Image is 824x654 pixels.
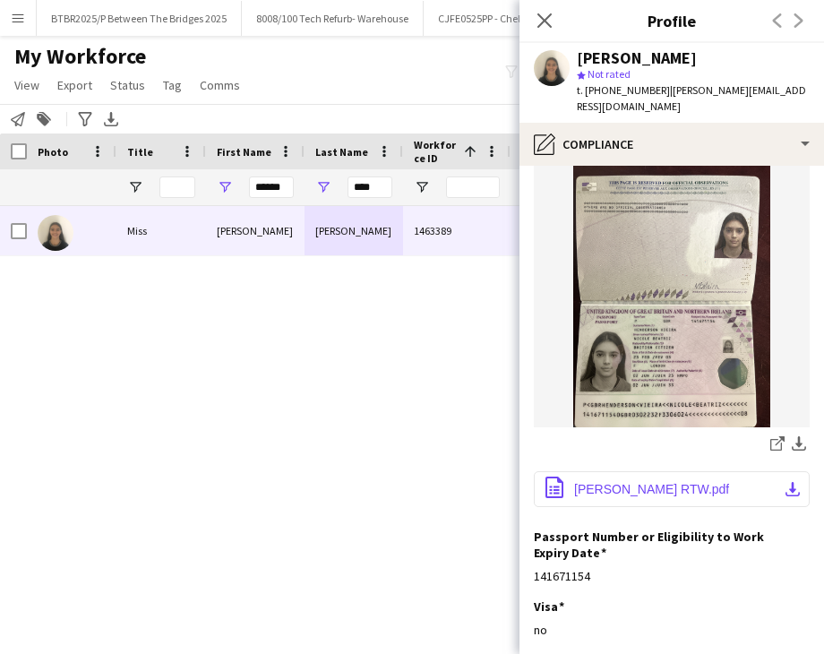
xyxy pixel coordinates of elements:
[315,145,368,159] span: Last Name
[38,215,73,251] img: Nicole Vieira
[217,179,233,195] button: Open Filter Menu
[414,179,430,195] button: Open Filter Menu
[7,73,47,97] a: View
[14,77,39,93] span: View
[534,529,795,561] h3: Passport Number or Eligibility to Work Expiry Date
[348,176,392,198] input: Last Name Filter Input
[534,165,810,427] img: image.jpg
[200,77,240,93] span: Comms
[305,206,403,255] div: [PERSON_NAME]
[103,73,152,97] a: Status
[74,108,96,130] app-action-btn: Advanced filters
[116,206,206,255] div: Miss
[110,77,145,93] span: Status
[446,176,500,198] input: Workforce ID Filter Input
[217,145,271,159] span: First Name
[100,108,122,130] app-action-btn: Export XLSX
[242,1,424,36] button: 8008/100 Tech Refurb- Warehouse
[577,83,670,97] span: t. [PHONE_NUMBER]
[127,179,143,195] button: Open Filter Menu
[159,176,195,198] input: Title Filter Input
[534,622,810,638] div: no
[38,145,68,159] span: Photo
[577,50,697,66] div: [PERSON_NAME]
[534,471,810,507] button: [PERSON_NAME] RTW.pdf
[574,482,729,496] span: [PERSON_NAME] RTW.pdf
[193,73,247,97] a: Comms
[403,206,511,255] div: 1463389
[315,179,331,195] button: Open Filter Menu
[14,43,146,70] span: My Workforce
[577,83,806,113] span: | [PERSON_NAME][EMAIL_ADDRESS][DOMAIN_NAME]
[163,77,182,93] span: Tag
[57,77,92,93] span: Export
[7,108,29,130] app-action-btn: Notify workforce
[519,123,824,166] div: Compliance
[414,138,457,165] span: Workforce ID
[127,145,153,159] span: Title
[249,176,294,198] input: First Name Filter Input
[424,1,626,36] button: CJFE0525PP - Cheltenham Jazz - 2025
[33,108,55,130] app-action-btn: Add to tag
[588,67,631,81] span: Not rated
[534,568,810,584] div: 141671154
[37,1,242,36] button: BTBR2025/P Between The Bridges 2025
[534,598,564,615] h3: Visa
[156,73,189,97] a: Tag
[206,206,305,255] div: [PERSON_NAME]
[519,9,824,32] h3: Profile
[50,73,99,97] a: Export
